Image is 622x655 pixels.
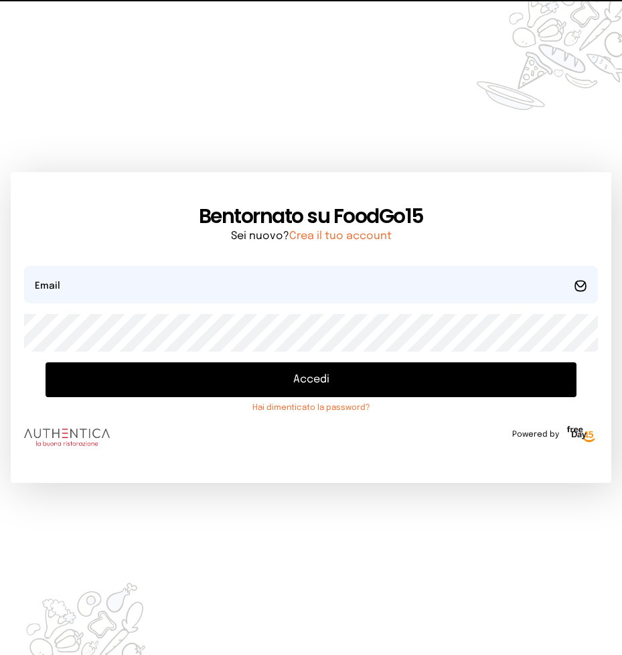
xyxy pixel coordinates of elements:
img: logo.8f33a47.png [24,429,110,446]
h1: Bentornato su FoodGo15 [24,204,598,228]
p: Sei nuovo? [24,228,598,244]
button: Accedi [46,362,576,397]
span: Powered by [512,429,559,440]
img: logo-freeday.3e08031.png [564,424,598,445]
a: Crea il tuo account [289,230,392,242]
a: Hai dimenticato la password? [46,403,576,413]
